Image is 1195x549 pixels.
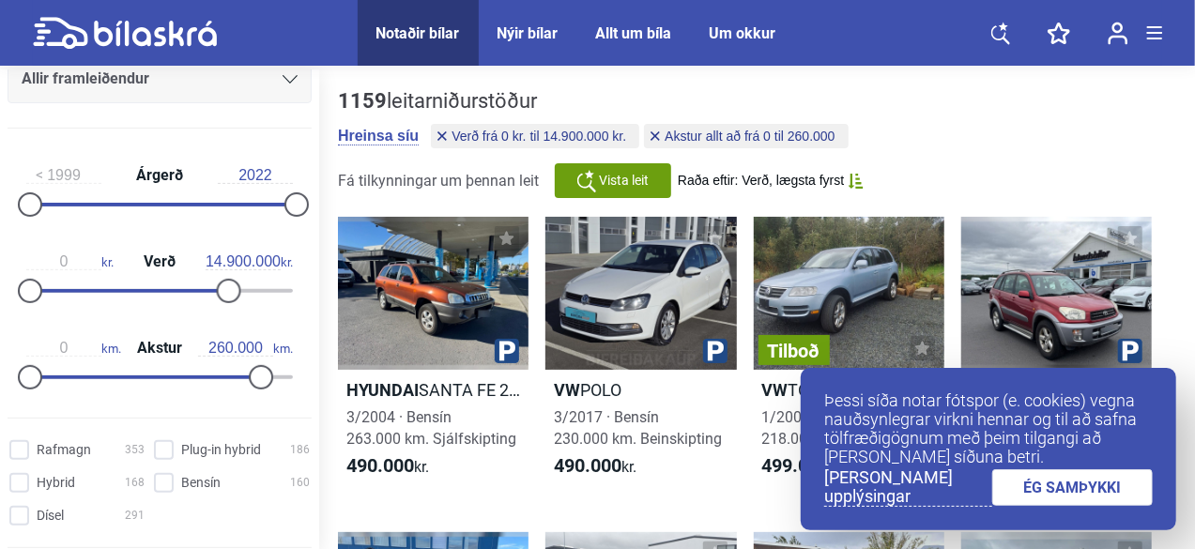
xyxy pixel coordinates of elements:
a: ÉG SAMÞYKKI [992,469,1154,506]
button: Verð frá 0 kr. til 14.900.000 kr. [431,124,639,148]
span: Verð [139,254,180,269]
span: Hybrid [37,473,75,493]
span: 291 [125,506,145,526]
p: Þessi síða notar fótspor (e. cookies) vegna nauðsynlegrar virkni hennar og til að safna tölfræðig... [824,391,1153,466]
button: Raða eftir: Verð, lægsta fyrst [678,173,864,189]
span: Bensín [181,473,221,493]
div: leitarniðurstöður [338,89,853,114]
img: parking.png [703,339,728,363]
a: HyundaiSANTA FE 2,7 V63/2004 · Bensín263.000 km. Sjálfskipting490.000kr. [338,217,529,495]
b: Hyundai [346,380,419,400]
span: Akstur [132,341,187,356]
h2: POLO [545,379,736,401]
span: 160 [290,473,310,493]
span: Verð frá 0 kr. til 14.900.000 kr. [452,130,626,143]
button: Hreinsa síu [338,127,419,145]
b: 1159 [338,89,387,113]
a: VWPOLO3/2017 · Bensín230.000 km. Beinskipting490.000kr. [545,217,736,495]
button: Akstur allt að frá 0 til 260.000 [644,124,848,148]
a: [PERSON_NAME] upplýsingar [824,468,992,507]
span: Árgerð [131,168,188,183]
span: kr. [26,253,114,270]
span: Akstur allt að frá 0 til 260.000 [665,130,835,143]
span: 3/2017 · Bensín 230.000 km. Beinskipting [554,408,722,448]
b: 490.000 [346,454,414,477]
a: Notaðir bílar [376,24,460,42]
span: Raða eftir: Verð, lægsta fyrst [678,173,844,189]
a: Allt um bíla [596,24,672,42]
span: kr. [346,455,429,478]
span: Allir framleiðendur [22,66,149,92]
span: Rafmagn [37,440,91,460]
h2: SANTA FE 2,7 V6 [338,379,529,401]
a: Nýir bílar [498,24,559,42]
b: VW [762,380,789,400]
span: Dísel [37,506,64,526]
span: kr. [206,253,293,270]
span: Tilboð [768,342,820,360]
b: VW [554,380,580,400]
span: 3/2004 · Bensín 263.000 km. Sjálfskipting [346,408,516,448]
span: kr. [762,455,845,478]
span: 168 [125,473,145,493]
span: Vista leit [600,171,650,191]
a: TilboðVWTOUAREG1/2005 · Bensín218.000 km. Sjálfskipting499.000kr. [754,217,944,495]
span: km. [26,340,121,357]
b: 499.000 [762,454,830,477]
span: 353 [125,440,145,460]
img: parking.png [1118,339,1142,363]
a: ToyotaRAV46/2002 · Bensín99.000 km. Beinskipting620.000kr. [961,217,1152,495]
img: parking.png [495,339,519,363]
h2: TOUAREG [754,379,944,401]
span: kr. [554,455,636,478]
span: 186 [290,440,310,460]
span: km. [198,340,293,357]
span: 1/2005 · Bensín 218.000 km. Sjálfskipting [762,408,932,448]
b: 490.000 [554,454,621,477]
span: Plug-in hybrid [181,440,261,460]
span: Fá tilkynningar um þennan leit [338,172,539,190]
img: user-login.svg [1108,22,1128,45]
a: Um okkur [710,24,776,42]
